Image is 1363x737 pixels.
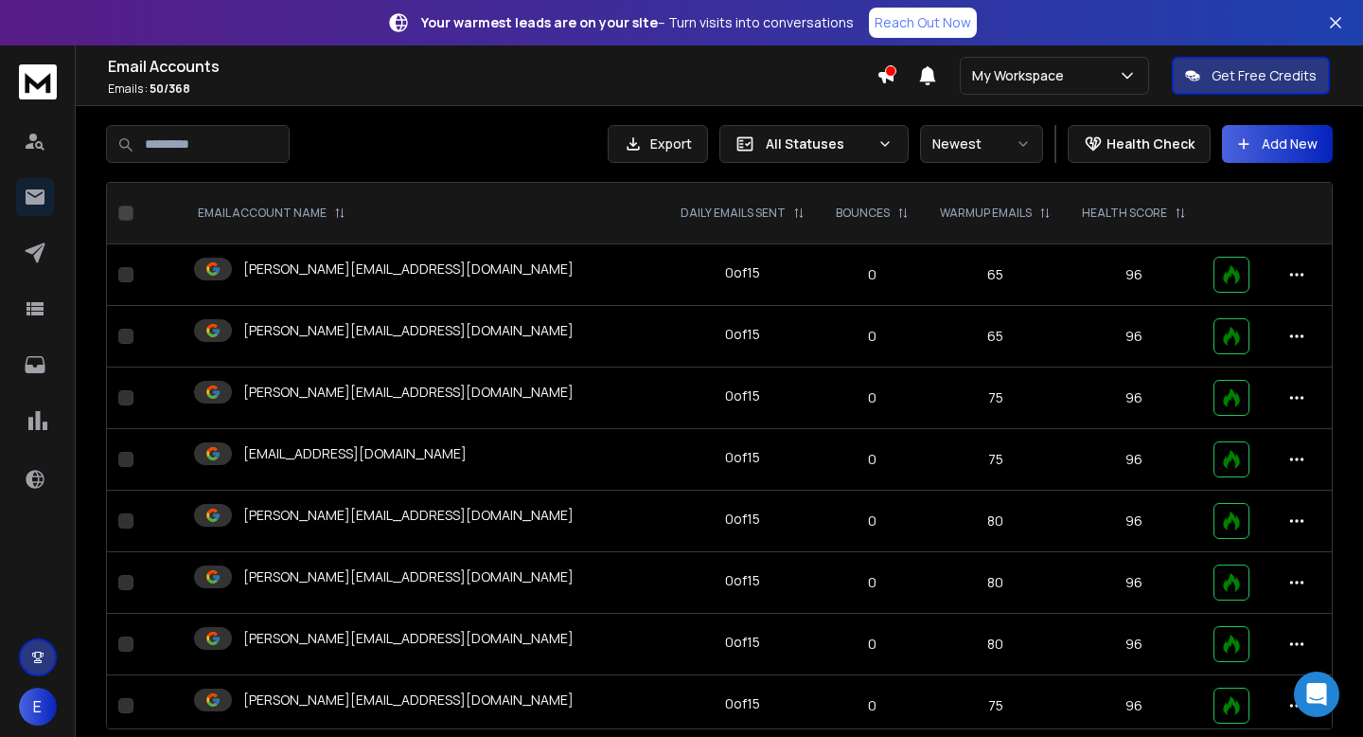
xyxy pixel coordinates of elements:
[832,327,913,346] p: 0
[924,675,1066,737] td: 75
[243,444,467,463] p: [EMAIL_ADDRESS][DOMAIN_NAME]
[725,510,760,529] div: 0 of 15
[243,383,574,402] p: [PERSON_NAME][EMAIL_ADDRESS][DOMAIN_NAME]
[108,55,876,78] h1: Email Accounts
[421,13,854,32] p: – Turn visits into conversations
[832,450,913,469] p: 0
[681,206,786,221] p: DAILY EMAILS SENT
[1082,206,1167,221] p: HEALTH SCORE
[198,206,345,221] div: EMAIL ACCOUNT NAME
[924,368,1066,429] td: 75
[243,321,574,340] p: [PERSON_NAME][EMAIL_ADDRESS][DOMAIN_NAME]
[243,260,574,279] p: [PERSON_NAME][EMAIL_ADDRESS][DOMAIN_NAME]
[243,567,574,586] p: [PERSON_NAME][EMAIL_ADDRESS][DOMAIN_NAME]
[766,135,870,153] p: All Statuses
[19,64,57,99] img: logo
[832,635,913,654] p: 0
[725,633,760,652] div: 0 of 15
[1222,125,1333,163] button: Add New
[1067,552,1202,614] td: 96
[243,691,574,710] p: [PERSON_NAME][EMAIL_ADDRESS][DOMAIN_NAME]
[1067,306,1202,368] td: 96
[832,573,913,592] p: 0
[243,629,574,648] p: [PERSON_NAME][EMAIL_ADDRESS][DOMAIN_NAME]
[1067,675,1202,737] td: 96
[836,206,890,221] p: BOUNCES
[150,81,190,97] span: 50 / 368
[1067,614,1202,675] td: 96
[19,688,57,726] button: E
[1106,135,1195,153] p: Health Check
[243,506,574,525] p: [PERSON_NAME][EMAIL_ADDRESS][DOMAIN_NAME]
[972,66,1071,85] p: My Workspace
[924,552,1066,614] td: 80
[1172,57,1330,95] button: Get Free Credits
[920,125,1043,163] button: Newest
[421,13,658,31] strong: Your warmest leads are on your site
[869,8,977,38] a: Reach Out Now
[1067,429,1202,491] td: 96
[1067,368,1202,429] td: 96
[924,491,1066,552] td: 80
[832,696,913,715] p: 0
[924,614,1066,675] td: 80
[1068,125,1211,163] button: Health Check
[924,244,1066,306] td: 65
[725,325,760,344] div: 0 of 15
[725,386,760,405] div: 0 of 15
[725,571,760,590] div: 0 of 15
[832,512,913,530] p: 0
[608,125,708,163] button: Export
[875,13,971,32] p: Reach Out Now
[725,448,760,467] div: 0 of 15
[924,306,1066,368] td: 65
[1067,244,1202,306] td: 96
[924,429,1066,491] td: 75
[1212,66,1317,85] p: Get Free Credits
[832,265,913,284] p: 0
[1067,491,1202,552] td: 96
[108,81,876,97] p: Emails :
[725,263,760,282] div: 0 of 15
[1294,672,1339,717] div: Open Intercom Messenger
[832,388,913,407] p: 0
[940,206,1032,221] p: WARMUP EMAILS
[725,694,760,713] div: 0 of 15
